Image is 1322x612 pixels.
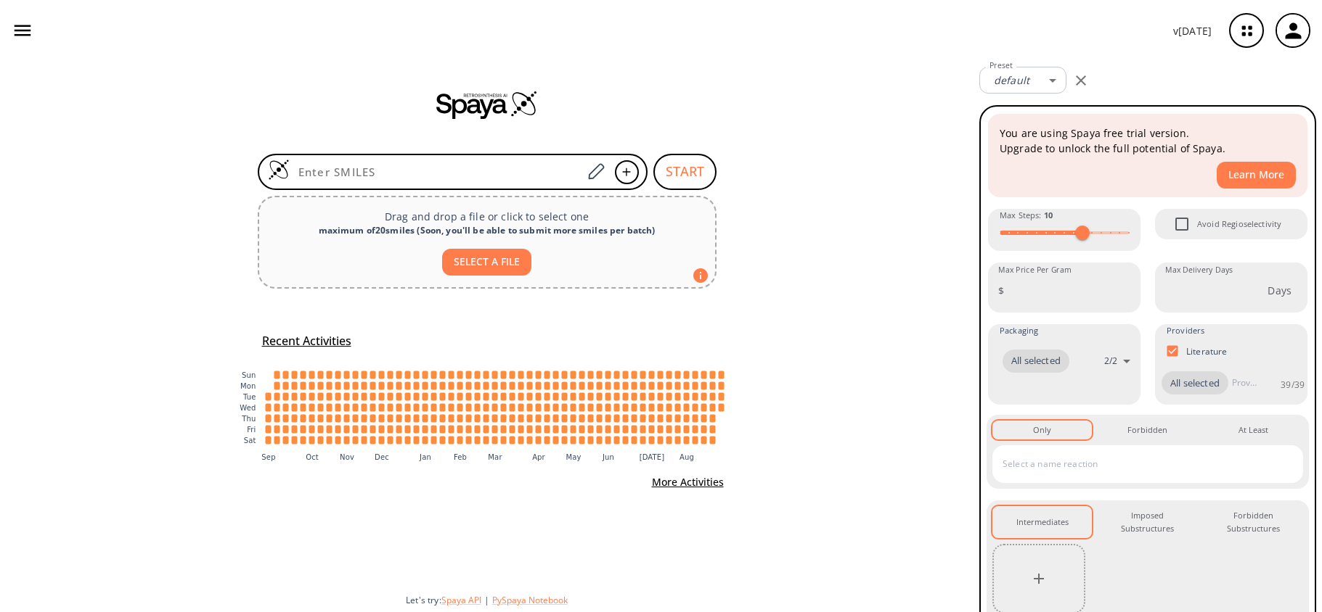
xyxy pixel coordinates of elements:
div: Only [1033,423,1051,437]
text: Jan [419,452,431,460]
button: Recent Activities [256,329,357,353]
span: Providers [1167,324,1204,337]
input: Enter SMILES [290,165,583,179]
text: Tue [242,393,256,401]
button: Forbidden [1098,421,1197,439]
text: Apr [532,452,545,460]
label: Preset [990,60,1013,71]
p: Days [1268,283,1292,298]
text: Oct [306,452,319,460]
button: Forbidden Substructures [1204,506,1303,539]
text: Mar [488,452,502,460]
div: Imposed Substructures [1109,509,1186,536]
text: Feb [453,452,466,460]
text: Thu [241,415,256,423]
img: Logo Spaya [268,159,290,181]
button: At Least [1204,421,1303,439]
button: Imposed Substructures [1098,506,1197,539]
p: v [DATE] [1173,23,1212,38]
text: Sep [261,452,275,460]
button: Intermediates [992,506,1092,539]
g: cell [265,371,724,444]
button: PySpaya Notebook [492,594,568,606]
text: Aug [680,452,694,460]
span: Max Steps : [1000,209,1053,222]
text: Fri [247,426,256,434]
div: Intermediates [1016,516,1069,529]
text: Dec [375,452,389,460]
text: May [566,452,581,460]
text: Mon [240,382,256,390]
p: $ [998,283,1004,298]
p: 2 / 2 [1104,355,1117,367]
span: | [481,594,492,606]
div: Forbidden [1127,423,1167,437]
text: Jun [601,452,613,460]
span: All selected [1162,376,1228,391]
button: START [653,154,717,190]
span: Avoid Regioselectivity [1167,209,1197,239]
p: Literature [1186,345,1228,357]
div: maximum of 20 smiles ( Soon, you'll be able to submit more smiles per batch ) [271,224,703,237]
text: Sat [243,437,256,444]
g: x-axis tick label [261,452,694,460]
text: [DATE] [639,452,664,460]
div: At Least [1239,423,1268,437]
strong: 10 [1044,210,1053,220]
p: Drag and drop a file or click to select one [271,209,703,224]
label: Max Price Per Gram [998,265,1072,276]
input: Select a name reaction [999,452,1275,476]
p: 39 / 39 [1281,379,1305,391]
label: Max Delivery Days [1165,265,1233,276]
h5: Recent Activities [262,334,351,349]
text: Wed [240,404,256,412]
div: Let's try: [406,594,968,606]
button: Only [992,421,1092,439]
button: Learn More [1217,162,1296,189]
span: All selected [1003,354,1069,368]
div: Forbidden Substructures [1215,509,1292,536]
input: Provider name [1228,371,1260,394]
text: Nov [340,452,354,460]
span: Packaging [1000,324,1038,337]
button: More Activities [646,469,730,496]
img: Spaya logo [436,90,538,119]
p: You are using Spaya free trial version. Upgrade to unlock the full potential of Spaya. [1000,125,1296,156]
em: default [994,73,1029,87]
button: Spaya API [441,594,481,606]
text: Sun [242,371,256,379]
g: y-axis tick label [240,371,256,444]
span: Avoid Regioselectivity [1197,218,1281,231]
button: SELECT A FILE [442,249,531,276]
